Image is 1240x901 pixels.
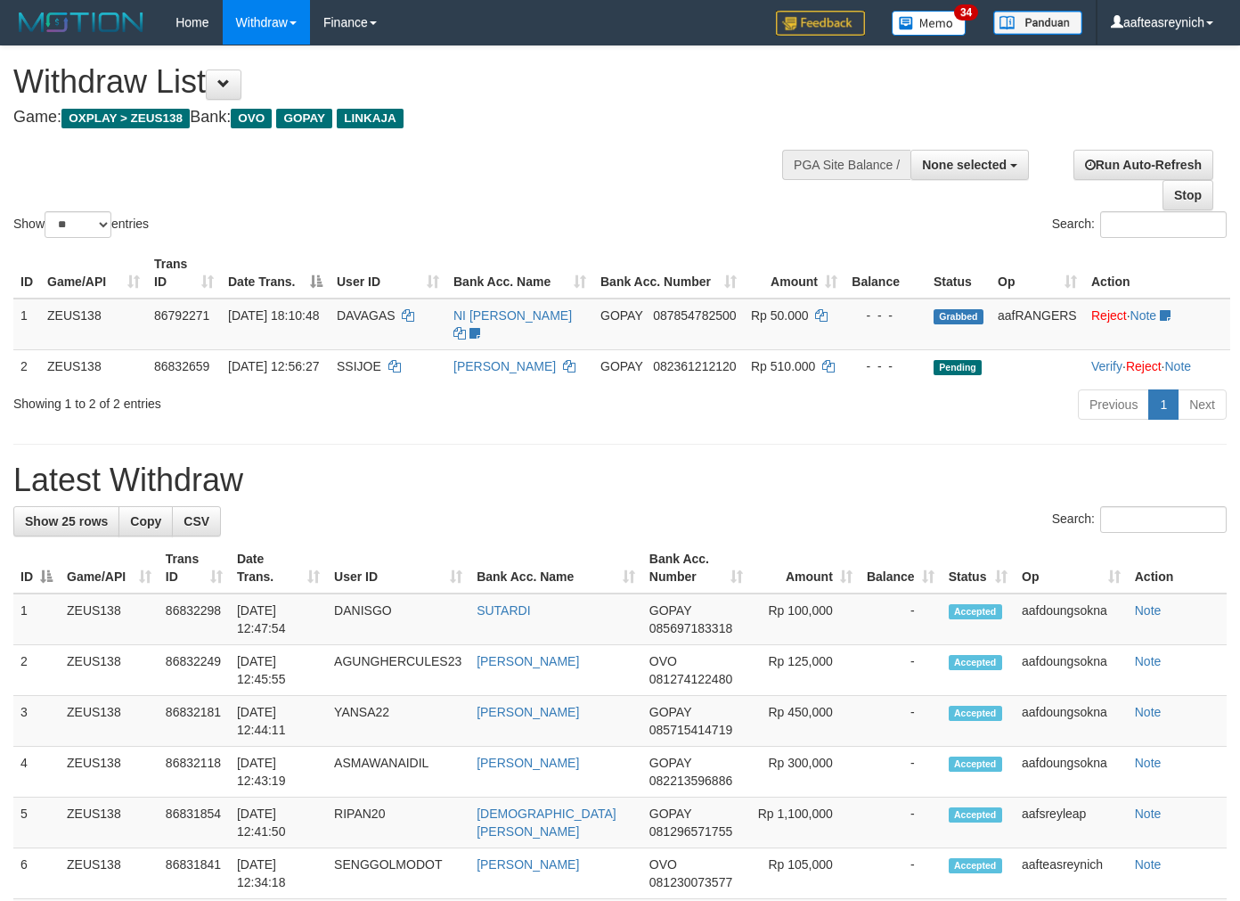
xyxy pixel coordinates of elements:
[40,248,147,299] th: Game/API: activate to sort column ascending
[477,756,579,770] a: [PERSON_NAME]
[1126,359,1162,373] a: Reject
[13,543,60,594] th: ID: activate to sort column descending
[852,307,919,324] div: - - -
[159,798,230,848] td: 86831854
[852,357,919,375] div: - - -
[337,109,404,128] span: LINKAJA
[1015,543,1128,594] th: Op: activate to sort column ascending
[13,696,60,747] td: 3
[1100,506,1227,533] input: Search:
[230,848,327,899] td: [DATE] 12:34:18
[1078,389,1149,420] a: Previous
[13,645,60,696] td: 2
[1091,359,1122,373] a: Verify
[750,747,860,798] td: Rp 300,000
[954,4,978,20] span: 34
[154,359,209,373] span: 86832659
[327,594,469,645] td: DANISGO
[949,807,1002,823] span: Accepted
[744,248,844,299] th: Amount: activate to sort column ascending
[477,705,579,719] a: [PERSON_NAME]
[860,696,942,747] td: -
[159,848,230,899] td: 86831841
[892,11,967,36] img: Button%20Memo.svg
[327,798,469,848] td: RIPAN20
[1052,506,1227,533] label: Search:
[13,109,809,127] h4: Game: Bank:
[942,543,1015,594] th: Status: activate to sort column ascending
[600,308,642,323] span: GOPAY
[118,506,173,537] a: Copy
[13,349,40,382] td: 2
[1135,705,1162,719] a: Note
[1073,150,1213,180] a: Run Auto-Refresh
[1015,594,1128,645] td: aafdoungsokna
[40,299,147,350] td: ZEUS138
[446,248,593,299] th: Bank Acc. Name: activate to sort column ascending
[1091,308,1127,323] a: Reject
[1084,299,1230,350] td: ·
[949,858,1002,873] span: Accepted
[327,848,469,899] td: SENGGOLMODOT
[159,543,230,594] th: Trans ID: activate to sort column ascending
[230,594,327,645] td: [DATE] 12:47:54
[860,798,942,848] td: -
[13,848,60,899] td: 6
[453,308,572,323] a: NI [PERSON_NAME]
[600,359,642,373] span: GOPAY
[330,248,446,299] th: User ID: activate to sort column ascending
[750,594,860,645] td: Rp 100,000
[1135,857,1162,872] a: Note
[1128,543,1227,594] th: Action
[910,150,1029,180] button: None selected
[25,514,108,528] span: Show 25 rows
[1130,308,1157,323] a: Note
[469,543,642,594] th: Bank Acc. Name: activate to sort column ascending
[934,360,982,375] span: Pending
[860,543,942,594] th: Balance: activate to sort column ascending
[327,696,469,747] td: YANSA22
[860,747,942,798] td: -
[649,857,677,872] span: OVO
[649,705,691,719] span: GOPAY
[1015,798,1128,848] td: aafsreyleap
[860,848,942,899] td: -
[230,543,327,594] th: Date Trans.: activate to sort column ascending
[45,211,111,238] select: Showentries
[593,248,744,299] th: Bank Acc. Number: activate to sort column ascending
[13,211,149,238] label: Show entries
[750,645,860,696] td: Rp 125,000
[844,248,926,299] th: Balance
[228,359,319,373] span: [DATE] 12:56:27
[13,463,1227,498] h1: Latest Withdraw
[922,158,1007,172] span: None selected
[1015,645,1128,696] td: aafdoungsokna
[159,747,230,798] td: 86832118
[13,299,40,350] td: 1
[230,696,327,747] td: [DATE] 12:44:11
[653,308,736,323] span: Copy 087854782500 to clipboard
[230,798,327,848] td: [DATE] 12:41:50
[1052,211,1227,238] label: Search:
[60,798,159,848] td: ZEUS138
[926,248,991,299] th: Status
[751,308,809,323] span: Rp 50.000
[1178,389,1227,420] a: Next
[649,807,691,821] span: GOPAY
[60,696,159,747] td: ZEUS138
[327,747,469,798] td: ASMAWANAIDIL
[1162,180,1213,210] a: Stop
[750,696,860,747] td: Rp 450,000
[776,11,865,36] img: Feedback.jpg
[750,848,860,899] td: Rp 105,000
[1084,349,1230,382] td: · ·
[1164,359,1191,373] a: Note
[130,514,161,528] span: Copy
[40,349,147,382] td: ZEUS138
[154,308,209,323] span: 86792271
[649,723,732,737] span: Copy 085715414719 to clipboard
[477,857,579,872] a: [PERSON_NAME]
[327,645,469,696] td: AGUNGHERCULES23
[13,9,149,36] img: MOTION_logo.png
[649,824,732,839] span: Copy 081296571755 to clipboard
